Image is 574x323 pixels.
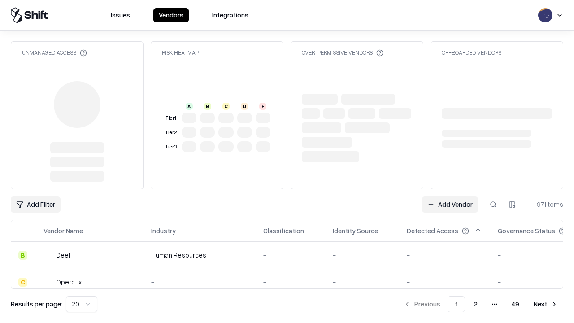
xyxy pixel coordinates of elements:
div: - [333,277,392,287]
a: Add Vendor [422,196,478,213]
button: Vendors [153,8,189,22]
button: Integrations [207,8,254,22]
div: C [222,103,230,110]
div: - [151,277,249,287]
button: Add Filter [11,196,61,213]
div: Unmanaged Access [22,49,87,57]
div: Tier 2 [164,129,178,136]
div: Tier 3 [164,143,178,151]
img: Deel [43,251,52,260]
div: C [18,278,27,287]
div: Industry [151,226,176,236]
div: B [18,251,27,260]
nav: pagination [398,296,563,312]
div: F [259,103,266,110]
div: Governance Status [498,226,555,236]
div: - [263,250,318,260]
button: Next [528,296,563,312]
div: - [263,277,318,287]
img: Operatix [43,278,52,287]
div: Identity Source [333,226,378,236]
div: - [407,277,483,287]
div: Human Resources [151,250,249,260]
div: 971 items [527,200,563,209]
div: Over-Permissive Vendors [302,49,383,57]
button: 2 [467,296,485,312]
div: Detected Access [407,226,458,236]
button: 49 [504,296,526,312]
button: Issues [105,8,135,22]
div: D [241,103,248,110]
button: 1 [448,296,465,312]
p: Results per page: [11,299,62,309]
div: Operatix [56,277,82,287]
div: - [407,250,483,260]
div: Classification [263,226,304,236]
div: Vendor Name [43,226,83,236]
div: Tier 1 [164,114,178,122]
div: B [204,103,211,110]
div: Risk Heatmap [162,49,199,57]
div: Offboarded Vendors [442,49,501,57]
div: Deel [56,250,70,260]
div: A [186,103,193,110]
div: - [333,250,392,260]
